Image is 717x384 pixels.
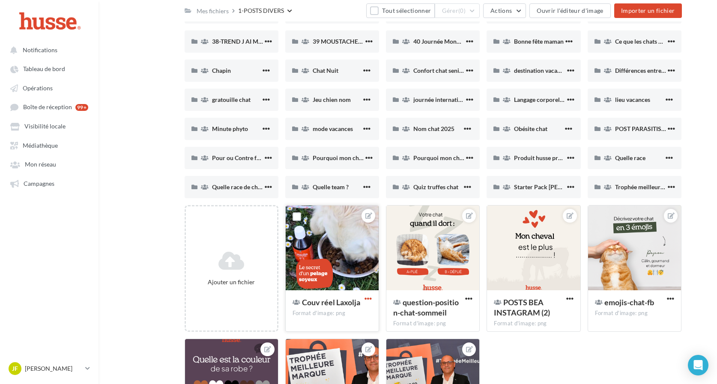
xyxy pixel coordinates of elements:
[212,67,231,74] span: Chapin
[313,67,338,74] span: Chat Nuit
[197,7,229,15] div: Mes fichiers
[189,278,274,286] div: Ajouter un fichier
[514,38,564,45] span: Bonne fête maman
[5,118,93,134] a: Visibilité locale
[23,46,57,54] span: Notifications
[393,298,459,317] span: question-position-chat-sommeil
[23,65,65,73] span: Tableau de bord
[23,104,72,111] span: Boîte de réception
[302,298,360,307] span: Couv réel Laxolja
[313,183,349,191] span: Quelle team ?
[212,38,272,45] span: 38-TREND J AI MENTI
[413,125,454,132] span: Nom chat 2025
[313,125,353,132] span: mode vacances
[25,161,56,168] span: Mon réseau
[490,7,512,14] span: Actions
[5,156,93,172] a: Mon réseau
[514,96,573,103] span: Langage corporel chat
[25,364,82,373] p: [PERSON_NAME]
[366,3,435,18] button: Tout sélectionner
[413,154,548,161] span: Pourquoi mon chat ramène ses proies à la maison ?
[413,67,465,74] span: Confort chat senior
[494,320,573,327] div: Format d'image: png
[5,99,93,115] a: Boîte de réception 99+
[313,154,389,161] span: Pourquoi mon chat me lèche
[75,104,88,111] div: 99+
[23,142,58,149] span: Médiathèque
[5,137,93,153] a: Médiathèque
[615,96,650,103] span: lieu vacances
[458,7,466,14] span: (0)
[595,310,674,317] div: Format d'image: png
[529,3,610,18] button: Ouvrir l'éditeur d'image
[514,183,597,191] span: Starter Pack [PERSON_NAME]
[615,125,697,132] span: POST PARASITISME INTERNE
[313,96,351,103] span: Jeu chien nom
[23,84,53,92] span: Opérations
[514,67,585,74] span: destination vacances chien
[688,355,708,375] div: Open Intercom Messenger
[5,176,93,191] a: Campagnes
[212,125,248,132] span: Minute phyto
[212,96,251,103] span: gratouille chat
[514,125,547,132] span: Obésite chat
[615,154,645,161] span: Quelle race
[494,298,550,317] span: POSTS BEA INSTAGRAM (2)
[238,6,284,15] div: 1-POSTS DIVERS
[614,3,682,18] button: Importer un fichier
[5,61,93,76] a: Tableau de bord
[483,3,526,18] button: Actions
[5,80,93,95] a: Opérations
[615,38,683,45] span: Ce que les chats détestent
[413,96,497,103] span: journée internationale du chien
[621,7,675,14] span: Importer un fichier
[413,183,458,191] span: Quiz truffes chat
[615,183,700,191] span: Trophée meilleure marque 2025
[212,183,266,191] span: Quelle race de chien
[604,298,654,307] span: emojis-chat-fb
[435,3,480,18] button: Gérer(0)
[24,123,66,130] span: Visibilité locale
[12,364,18,373] span: JF
[5,42,90,57] button: Notifications
[7,360,92,377] a: JF [PERSON_NAME]
[413,38,495,45] span: 40 Journée Mondiale de la Vue
[514,154,572,161] span: Produit husse preferé
[293,310,372,317] div: Format d'image: png
[24,180,54,187] span: Campagnes
[393,320,472,327] div: Format d'image: png
[313,38,379,45] span: 39 MOUSTACHES CHAT
[212,154,342,161] span: Pour ou Contre faire dormir son chat dans son lit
